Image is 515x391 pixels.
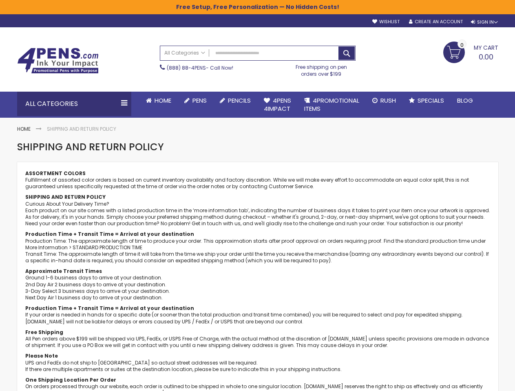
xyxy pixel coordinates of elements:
[457,96,473,105] span: Blog
[178,92,213,110] a: Pens
[167,64,206,71] a: (888) 88-4PENS
[25,305,490,325] p: If your order is needed in hands for a specific date (or sooner than the total production and tra...
[460,41,464,49] span: 0
[25,268,102,275] b: Approximate Transit Times
[17,125,31,132] a: Home
[139,92,178,110] a: Home
[25,305,194,312] b: Production Time + Transit Time = Arrival at your destination
[257,92,298,118] a: 4Pens4impact
[17,92,131,116] div: All Categories
[479,52,493,62] span: 0.00
[287,61,356,77] div: Free shipping on pen orders over $199
[164,50,205,56] span: All Categories
[25,193,106,200] b: SHIPPING AND RETURN POLICY
[25,177,490,190] p: Fulfillment of assorted color orders is based on current inventory availability and factory discr...
[213,92,257,110] a: Pencils
[380,96,396,105] span: Rush
[25,268,490,301] p: Ground 1-6 business days to arrive at your destination. 2nd Day Air 2 business days to arrive at ...
[192,96,207,105] span: Pens
[451,92,480,110] a: Blog
[25,231,194,237] b: Production Time + Transit Time = Arrival at your destination
[264,96,291,113] span: 4Pens 4impact
[418,96,444,105] span: Specials
[17,140,164,154] span: Shipping and Return Policy
[372,19,400,25] a: Wishlist
[25,353,490,373] p: UPS and FedEx do not ship to [GEOGRAPHIC_DATA] so actual street addresses will be required. If th...
[25,352,58,359] b: Please Note
[25,376,116,383] b: One Shipping Location Per Order
[25,329,490,349] p: All Pen orders above $199 will be shipped via UPS, FedEx, or USPS Free of Charge, with the actual...
[47,125,116,132] strong: Shipping and Return Policy
[471,19,498,25] div: Sign In
[448,369,515,391] iframe: Google Customer Reviews
[17,48,99,74] img: 4Pens Custom Pens and Promotional Products
[167,64,233,71] span: - Call Now!
[160,46,209,59] a: All Categories
[304,96,359,113] span: 4PROMOTIONAL ITEMS
[443,42,498,62] a: 0.00 0
[298,92,366,118] a: 4PROMOTIONALITEMS
[366,92,402,110] a: Rush
[409,19,463,25] a: Create an Account
[402,92,451,110] a: Specials
[25,201,490,227] p: Curious About Your Delivery Time? Each product on our site comes with a listed production time in...
[25,170,86,177] b: ASSORTMENT COLORS
[25,329,63,336] b: Free Shipping
[25,231,490,264] p: Production Time: The approximate length of time to produce your order. This approximation starts ...
[155,96,171,105] span: Home
[228,96,251,105] span: Pencils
